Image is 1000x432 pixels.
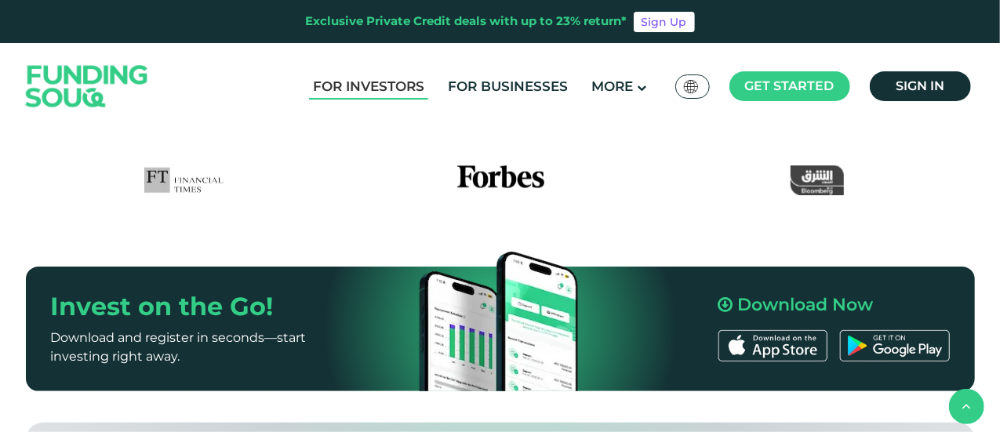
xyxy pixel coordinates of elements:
[444,74,572,100] a: For Businesses
[840,330,949,361] img: Google Play
[791,165,844,195] img: Asharq Business Logo
[591,78,633,94] span: More
[457,165,544,195] img: Forbes Logo
[10,47,164,126] img: Logo
[306,13,627,31] div: Exclusive Private Credit deals with up to 23% return*
[718,330,827,361] img: App Store
[870,71,971,101] a: Sign in
[896,78,944,93] span: Sign in
[406,228,595,416] img: Mobile App
[51,291,274,321] span: Invest on the Go!
[309,74,428,100] a: For Investors
[51,328,362,365] p: Download and register in seconds—start investing right away.
[144,165,224,195] img: FTLogo Logo
[745,78,835,93] span: Get started
[684,80,698,93] img: SA Flag
[949,389,984,424] button: back
[738,294,874,315] span: Download Now
[634,12,695,32] a: Sign Up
